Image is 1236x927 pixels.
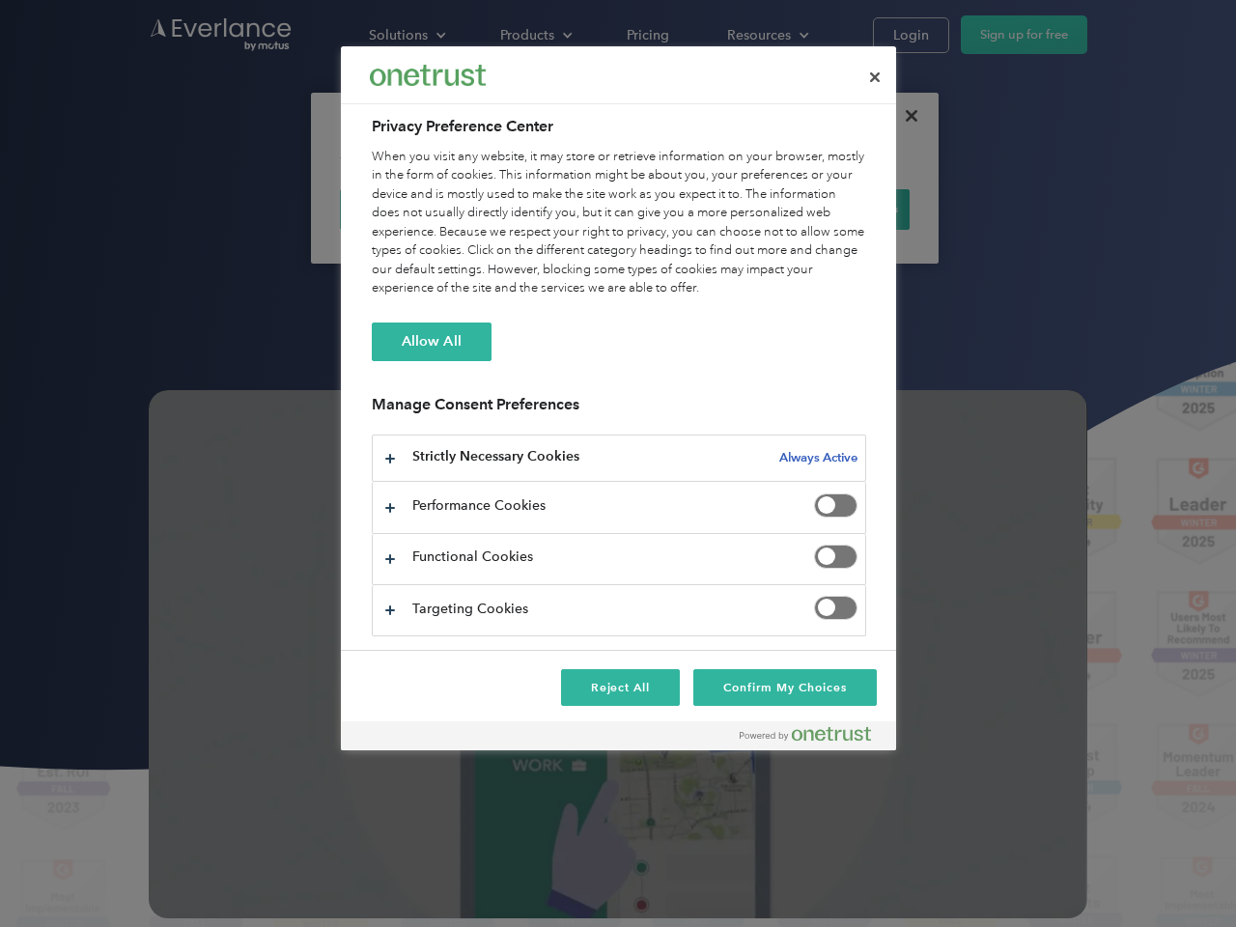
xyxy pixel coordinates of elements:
[142,115,239,155] input: Submit
[372,115,866,138] h2: Privacy Preference Center
[561,669,681,706] button: Reject All
[372,148,866,298] div: When you visit any website, it may store or retrieve information on your browser, mostly in the f...
[370,56,486,95] div: Everlance
[341,46,896,750] div: Privacy Preference Center
[740,726,871,742] img: Powered by OneTrust Opens in a new Tab
[740,726,886,750] a: Powered by OneTrust Opens in a new Tab
[370,65,486,85] img: Everlance
[693,669,876,706] button: Confirm My Choices
[854,56,896,98] button: Close
[341,46,896,750] div: Preference center
[372,395,866,425] h3: Manage Consent Preferences
[372,323,492,361] button: Allow All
